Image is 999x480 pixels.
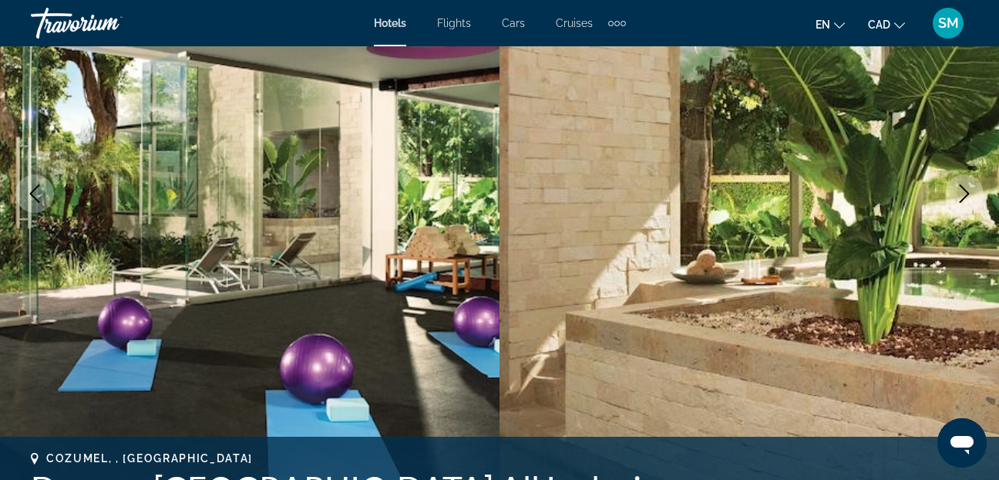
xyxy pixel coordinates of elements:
[46,452,253,465] span: Cozumel, , [GEOGRAPHIC_DATA]
[928,7,968,39] button: User Menu
[608,11,626,35] button: Extra navigation items
[868,13,905,35] button: Change currency
[816,19,830,31] span: en
[556,17,593,29] a: Cruises
[437,17,471,29] a: Flights
[15,174,54,213] button: Previous image
[31,3,185,43] a: Travorium
[868,19,890,31] span: CAD
[502,17,525,29] a: Cars
[374,17,406,29] a: Hotels
[945,174,984,213] button: Next image
[937,418,987,468] iframe: Bouton de lancement de la fenêtre de messagerie
[816,13,845,35] button: Change language
[938,15,959,31] span: SM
